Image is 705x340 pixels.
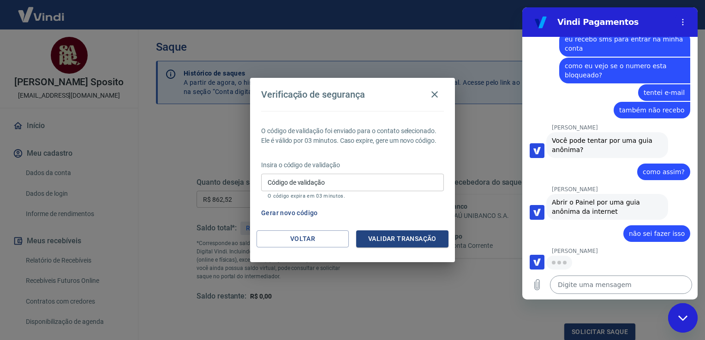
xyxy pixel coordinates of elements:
p: O código de validação foi enviado para o contato selecionado. Ele é válido por 03 minutos. Caso e... [261,126,444,146]
button: Gerar novo código [257,205,322,222]
h4: Verificação de segurança [261,89,365,100]
p: Insira o código de validação [261,160,444,170]
iframe: Janela de mensagens [522,7,698,299]
button: Validar transação [356,230,448,247]
p: O código expira em 03 minutos. [268,193,437,199]
iframe: Botão para abrir a janela de mensagens, conversa em andamento [668,303,698,333]
button: Voltar [257,230,349,247]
